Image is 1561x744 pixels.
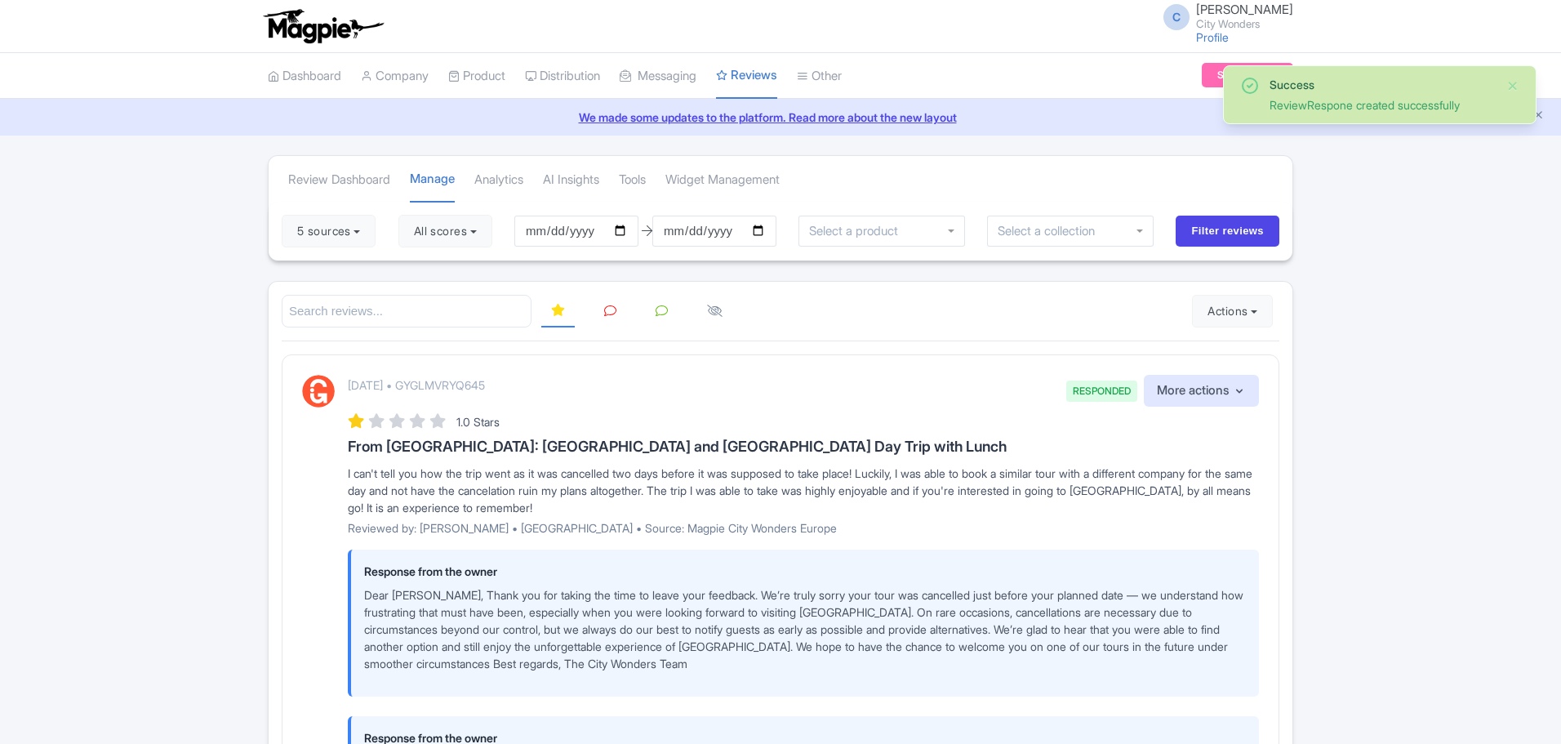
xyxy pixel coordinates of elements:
input: Filter reviews [1176,216,1279,247]
a: Distribution [525,54,600,99]
span: [PERSON_NAME] [1196,2,1293,17]
a: Reviews [716,53,777,100]
a: Messaging [620,54,696,99]
a: Product [448,54,505,99]
p: Dear [PERSON_NAME], Thank you for taking the time to leave your feedback. We’re truly sorry your ... [364,586,1246,672]
a: Subscription [1202,63,1293,87]
a: We made some updates to the platform. Read more about the new layout [10,109,1551,126]
p: Reviewed by: [PERSON_NAME] • [GEOGRAPHIC_DATA] • Source: Magpie City Wonders Europe [348,519,1259,537]
div: Success [1270,76,1493,93]
span: 1.0 Stars [456,415,500,429]
a: Review Dashboard [288,158,390,203]
input: Select a product [809,224,907,238]
button: Actions [1192,295,1273,327]
p: [DATE] • GYGLMVRYQ645 [348,376,485,394]
a: Profile [1196,30,1229,44]
a: AI Insights [543,158,599,203]
a: Dashboard [268,54,341,99]
h3: From [GEOGRAPHIC_DATA]: [GEOGRAPHIC_DATA] and [GEOGRAPHIC_DATA] Day Trip with Lunch [348,439,1259,455]
button: All scores [398,215,492,247]
small: City Wonders [1196,19,1293,29]
div: ReviewRespone created successfully [1270,96,1493,114]
a: Widget Management [665,158,780,203]
button: Close [1506,76,1519,96]
button: Close announcement [1532,107,1545,126]
a: C [PERSON_NAME] City Wonders [1154,3,1293,29]
span: C [1163,4,1190,30]
input: Select a collection [998,224,1106,238]
button: 5 sources [282,215,376,247]
p: Response from the owner [364,563,1246,580]
input: Search reviews... [282,295,531,328]
a: Other [797,54,842,99]
button: More actions [1144,375,1259,407]
a: Manage [410,157,455,203]
a: Analytics [474,158,523,203]
a: Company [361,54,429,99]
img: logo-ab69f6fb50320c5b225c76a69d11143b.png [260,8,386,44]
div: I can't tell you how the trip went as it was cancelled two days before it was supposed to take pl... [348,465,1259,516]
img: GetYourGuide Logo [302,375,335,408]
a: Tools [619,158,646,203]
span: RESPONDED [1066,381,1137,402]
